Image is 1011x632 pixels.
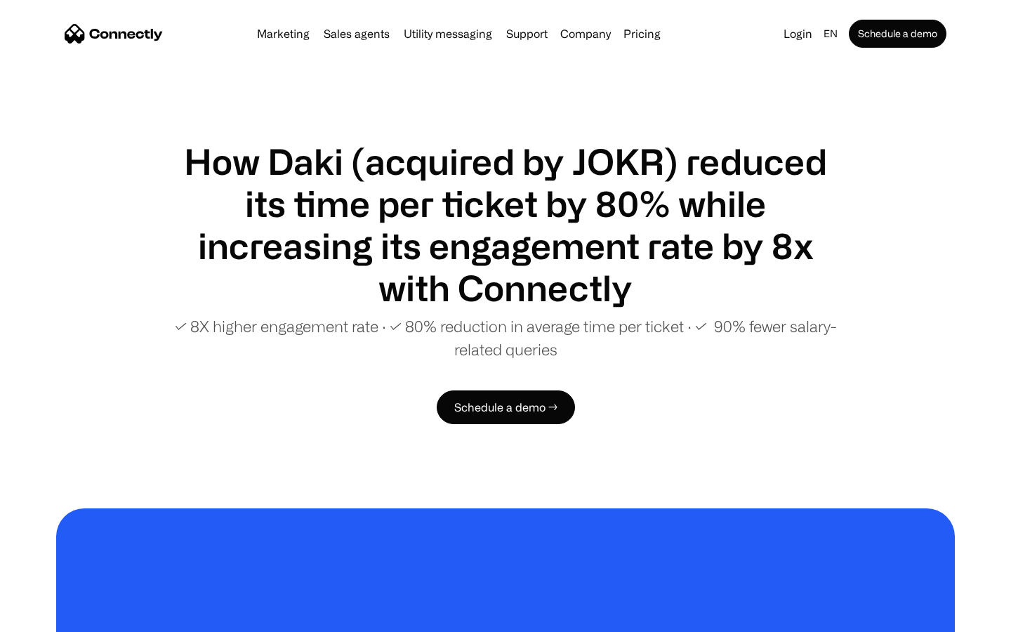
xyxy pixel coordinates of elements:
[28,607,84,627] ul: Language list
[778,24,818,44] a: Login
[437,390,575,424] a: Schedule a demo →
[501,28,553,39] a: Support
[398,28,498,39] a: Utility messaging
[618,28,666,39] a: Pricing
[168,315,842,361] p: ✓ 8X higher engagement rate ∙ ✓ 80% reduction in average time per ticket ∙ ✓ 90% fewer salary-rel...
[824,24,838,44] div: en
[849,20,946,48] a: Schedule a demo
[318,28,395,39] a: Sales agents
[168,140,842,309] h1: How Daki (acquired by JOKR) reduced its time per ticket by 80% while increasing its engagement ra...
[251,28,315,39] a: Marketing
[14,606,84,627] aside: Language selected: English
[560,24,611,44] div: Company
